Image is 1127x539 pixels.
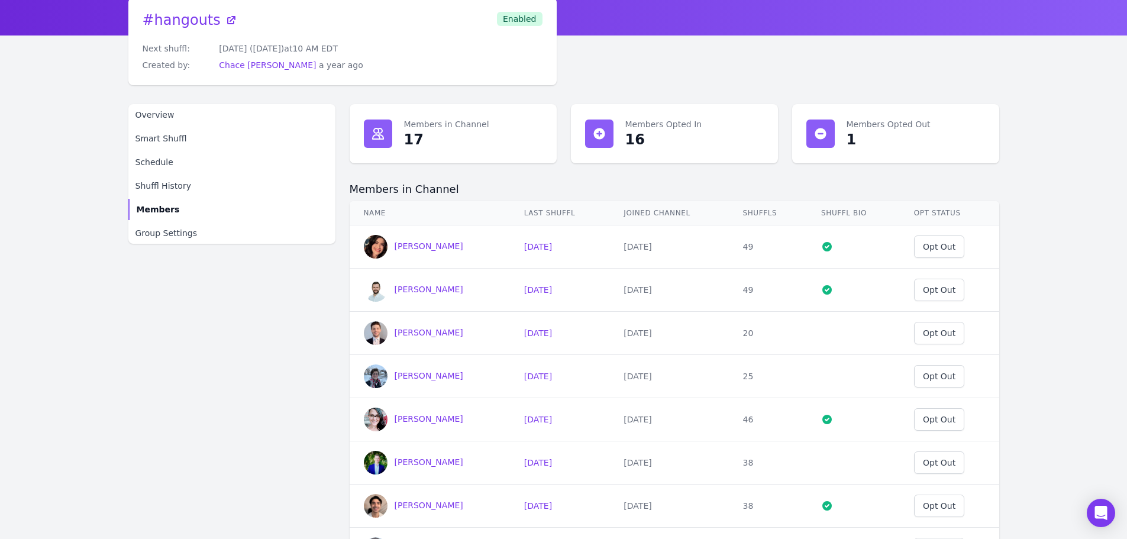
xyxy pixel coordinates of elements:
[319,60,363,70] span: a year ago
[350,182,999,196] h2: Members in Channel
[143,12,237,28] a: #hangouts
[609,225,728,269] td: [DATE]
[923,241,955,253] div: Opt Out
[609,441,728,485] td: [DATE]
[728,398,807,441] td: 46
[728,441,807,485] td: 38
[350,201,510,225] th: Name
[128,199,335,220] a: Members
[404,130,424,149] div: 17
[219,60,316,70] a: Chace [PERSON_NAME]
[395,371,463,380] span: [PERSON_NAME]
[128,222,335,244] a: Group Settings
[609,269,728,312] td: [DATE]
[364,414,463,424] a: Danielle Foss[PERSON_NAME]
[923,414,955,425] div: Opt Out
[395,457,463,467] span: [PERSON_NAME]
[847,118,985,130] dt: Members Opted Out
[923,500,955,512] div: Opt Out
[728,312,807,355] td: 20
[914,408,965,431] button: Opt Out
[914,279,965,301] button: Opt Out
[914,495,965,517] button: Opt Out
[524,415,552,424] a: [DATE]
[364,451,387,475] img: Eli Weidinger
[135,109,175,121] span: Overview
[143,59,210,71] dt: Created by:
[914,451,965,474] button: Opt Out
[364,328,463,337] a: Bryce Sousa[PERSON_NAME]
[395,328,463,337] span: [PERSON_NAME]
[128,104,335,244] nav: Sidebar
[143,43,210,54] dt: Next shuffl:
[510,201,610,225] th: Last Shuffl
[128,104,335,125] a: Overview
[923,370,955,382] div: Opt Out
[364,371,463,380] a: Carrie Hunner[PERSON_NAME]
[900,201,999,225] th: Opt Status
[728,269,807,312] td: 49
[524,328,552,338] a: [DATE]
[128,128,335,149] a: Smart Shuffl
[728,201,807,225] th: Shuffls
[497,12,542,26] span: Enabled
[364,494,387,518] img: Eric Camargo
[524,458,552,467] a: [DATE]
[728,485,807,528] td: 38
[364,408,387,431] img: Danielle Foss
[1087,499,1115,527] div: Open Intercom Messenger
[914,235,965,258] button: Opt Out
[364,285,463,294] a: Bryan Espey[PERSON_NAME]
[609,398,728,441] td: [DATE]
[128,151,335,173] a: Schedule
[847,130,857,149] div: 1
[609,485,728,528] td: [DATE]
[135,156,173,168] span: Schedule
[625,130,645,149] div: 16
[524,501,552,511] a: [DATE]
[609,201,728,225] th: Joined Channel
[914,365,965,388] button: Opt Out
[728,225,807,269] td: 49
[395,241,463,251] span: [PERSON_NAME]
[625,118,764,130] dt: Members Opted In
[364,364,387,388] img: Carrie Hunner
[914,322,965,344] button: Opt Out
[923,327,955,339] div: Opt Out
[364,241,463,251] a: Brittany Papa[PERSON_NAME]
[923,284,955,296] div: Opt Out
[728,355,807,398] td: 25
[135,227,198,239] span: Group Settings
[364,321,387,345] img: Bryce Sousa
[135,180,191,192] span: Shuffl History
[524,285,552,295] a: [DATE]
[364,235,387,259] img: Brittany Papa
[395,501,463,510] span: [PERSON_NAME]
[609,355,728,398] td: [DATE]
[128,175,335,196] a: Shuffl History
[524,242,552,251] a: [DATE]
[137,204,180,215] span: Members
[364,278,387,302] img: Bryan Espey
[923,457,955,469] div: Opt Out
[143,12,221,28] span: # hangouts
[404,118,542,130] dt: Members in Channel
[219,44,338,53] span: [DATE] ([DATE]) at 10 AM EDT
[609,312,728,355] td: [DATE]
[364,501,463,510] a: Eric Camargo[PERSON_NAME]
[395,414,463,424] span: [PERSON_NAME]
[364,457,463,467] a: Eli Weidinger[PERSON_NAME]
[524,372,552,381] a: [DATE]
[395,285,463,294] span: [PERSON_NAME]
[807,201,900,225] th: Shuffl Bio
[135,133,187,144] span: Smart Shuffl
